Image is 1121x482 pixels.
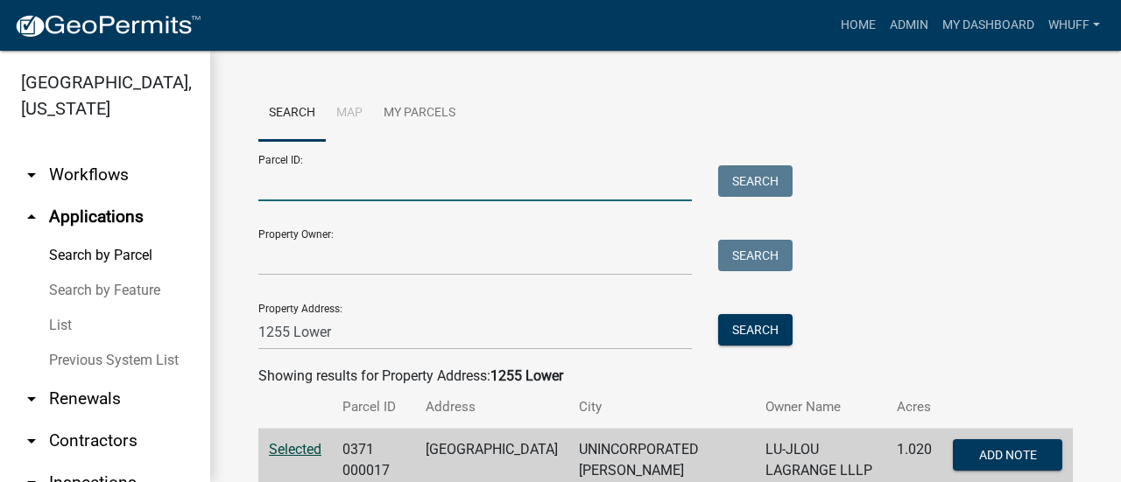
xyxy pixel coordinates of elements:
a: Selected [269,441,321,458]
a: whuff [1041,9,1107,42]
button: Search [718,314,793,346]
a: Search [258,86,326,142]
i: arrow_drop_up [21,206,42,227]
button: Search [718,165,793,197]
th: Acres [886,387,942,428]
a: My Dashboard [935,9,1041,42]
strong: 1255 Lower [490,367,563,384]
i: arrow_drop_down [21,430,42,451]
th: City [568,387,755,428]
a: Admin [883,9,935,42]
button: Add Note [953,439,1062,471]
i: arrow_drop_down [21,388,42,409]
div: Showing results for Property Address: [258,366,1073,387]
i: arrow_drop_down [21,164,42,185]
th: Owner Name [755,387,886,428]
a: My Parcels [373,86,466,142]
span: Add Note [978,448,1036,462]
button: Search [718,240,793,271]
a: Home [834,9,883,42]
th: Parcel ID [332,387,415,428]
th: Address [415,387,568,428]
